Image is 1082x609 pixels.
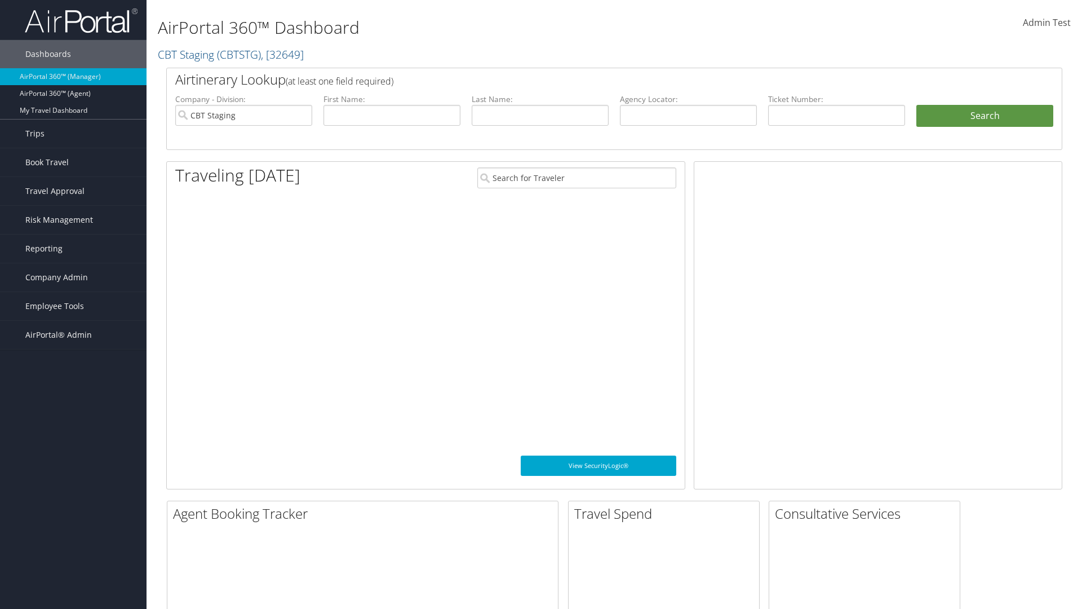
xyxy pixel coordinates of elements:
h2: Agent Booking Tracker [173,504,558,523]
label: First Name: [323,94,460,105]
span: ( CBTSTG ) [217,47,261,62]
span: Employee Tools [25,292,84,320]
label: Last Name: [472,94,609,105]
span: (at least one field required) [286,75,393,87]
h1: AirPortal 360™ Dashboard [158,16,766,39]
span: Book Travel [25,148,69,176]
a: View SecurityLogic® [521,456,676,476]
span: Trips [25,120,45,148]
a: Admin Test [1023,6,1071,41]
span: , [ 32649 ] [261,47,304,62]
span: Travel Approval [25,177,85,205]
span: AirPortal® Admin [25,321,92,349]
label: Company - Division: [175,94,312,105]
a: CBT Staging [158,47,304,62]
button: Search [916,105,1053,127]
img: airportal-logo.png [25,7,138,34]
label: Ticket Number: [768,94,905,105]
h1: Traveling [DATE] [175,164,300,187]
span: Company Admin [25,263,88,292]
input: Search for Traveler [477,167,676,188]
span: Admin Test [1023,16,1071,29]
span: Dashboards [25,40,71,68]
span: Risk Management [25,206,93,234]
label: Agency Locator: [620,94,757,105]
h2: Airtinerary Lookup [175,70,979,89]
h2: Consultative Services [775,504,960,523]
span: Reporting [25,235,63,263]
h2: Travel Spend [574,504,759,523]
